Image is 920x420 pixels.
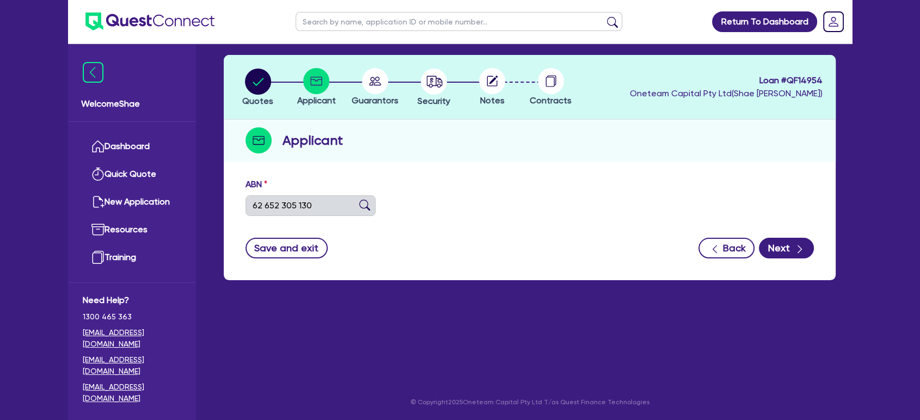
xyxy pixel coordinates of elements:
span: Security [418,96,450,106]
a: New Application [83,188,181,216]
img: quick-quote [91,168,105,181]
a: Resources [83,216,181,244]
img: training [91,251,105,264]
span: 1300 465 363 [83,311,181,323]
button: Quotes [242,68,274,108]
a: [EMAIL_ADDRESS][DOMAIN_NAME] [83,327,181,350]
span: Guarantors [352,95,398,106]
span: Quotes [242,96,273,106]
a: Quick Quote [83,160,181,188]
label: ABN [246,178,267,191]
p: © Copyright 2025 Oneteam Capital Pty Ltd T/as Quest Finance Technologies [216,397,843,407]
button: Security [417,68,451,108]
img: quest-connect-logo-blue [85,13,214,30]
span: Applicant [297,95,336,106]
button: Back [698,238,755,258]
img: abn-lookup icon [359,200,370,211]
span: Oneteam Capital Pty Ltd ( Shae [PERSON_NAME] ) [630,88,823,98]
a: [EMAIL_ADDRESS][DOMAIN_NAME] [83,381,181,404]
img: new-application [91,195,105,208]
a: Training [83,244,181,271]
span: Loan # QF14954 [630,74,823,87]
input: Search by name, application ID or mobile number... [296,12,622,31]
a: [EMAIL_ADDRESS][DOMAIN_NAME] [83,354,181,377]
a: Return To Dashboard [712,11,817,32]
a: Dropdown toggle [819,8,848,36]
img: resources [91,223,105,236]
span: Contracts [530,95,572,106]
span: Need Help? [83,294,181,307]
span: Notes [480,95,505,106]
a: Dashboard [83,133,181,160]
img: icon-menu-close [83,62,103,83]
button: Save and exit [246,238,328,258]
img: step-icon [246,127,272,153]
span: Welcome Shae [81,97,183,110]
h2: Applicant [283,131,343,150]
button: Next [759,238,814,258]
